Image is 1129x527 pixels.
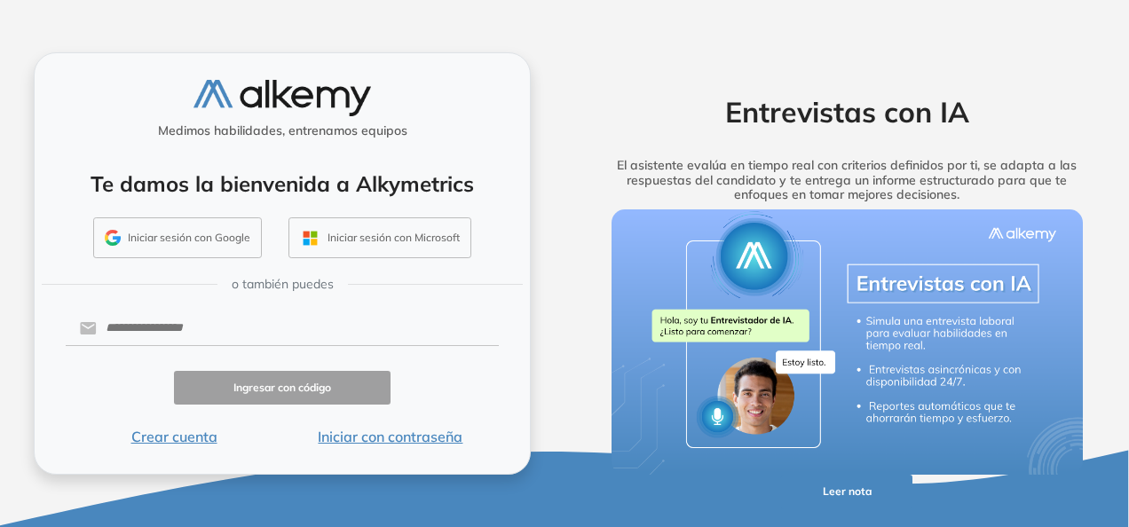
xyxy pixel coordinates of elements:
h5: Medimos habilidades, entrenamos equipos [42,123,523,138]
button: Leer nota [781,475,912,509]
button: Iniciar sesión con Google [93,217,262,258]
h5: El asistente evalúa en tiempo real con criterios definidos por ti, se adapta a las respuestas del... [585,158,1109,202]
img: logo-alkemy [193,80,371,116]
button: Crear cuenta [66,426,282,447]
img: img-more-info [612,209,1083,475]
iframe: Chat Widget [809,321,1129,527]
span: o también puedes [232,275,334,294]
button: Iniciar con contraseña [282,426,499,447]
button: Iniciar sesión con Microsoft [288,217,471,258]
h2: Entrevistas con IA [585,95,1109,129]
img: OUTLOOK_ICON [300,228,320,248]
button: Ingresar con código [174,371,391,405]
img: GMAIL_ICON [105,230,121,246]
div: Widget de chat [809,321,1129,527]
h4: Te damos la bienvenida a Alkymetrics [58,171,507,197]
